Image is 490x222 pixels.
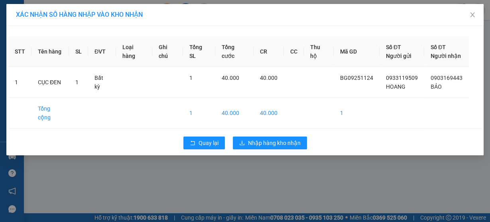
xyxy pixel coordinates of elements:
span: Người gửi [386,53,411,59]
th: Loại hàng [116,36,152,67]
th: CR [254,36,284,67]
span: download [239,140,245,147]
span: 40.000 [260,75,277,81]
td: 1 [183,98,215,129]
th: ĐVT [88,36,116,67]
button: downloadNhập hàng kho nhận [233,137,307,149]
span: HOANG [386,83,405,90]
span: 1 [75,79,79,85]
span: 0933119509 [386,75,418,81]
td: Bất kỳ [88,67,116,98]
th: CC [284,36,304,67]
span: Quay lại [199,139,218,147]
button: Close [461,4,484,26]
td: Tổng cộng [31,98,69,129]
th: SL [69,36,88,67]
span: 40.000 [222,75,239,81]
span: 0903169443 [431,75,462,81]
td: CỤC ĐEN [31,67,69,98]
span: Người nhận [431,53,461,59]
span: close [469,12,476,18]
span: BG09251124 [340,75,373,81]
td: 1 [334,98,380,129]
td: 40.000 [215,98,254,129]
th: Mã GD [334,36,380,67]
th: STT [8,36,31,67]
span: Số ĐT [386,44,401,50]
th: Ghi chú [152,36,183,67]
span: 1 [189,75,193,81]
span: BẢO [431,83,442,90]
th: Tổng SL [183,36,215,67]
th: Thu hộ [304,36,334,67]
td: 40.000 [254,98,284,129]
th: Tên hàng [31,36,69,67]
span: rollback [190,140,195,147]
th: Tổng cước [215,36,254,67]
span: XÁC NHẬN SỐ HÀNG NHẬP VÀO KHO NHẬN [16,11,143,18]
button: rollbackQuay lại [183,137,225,149]
span: Nhập hàng kho nhận [248,139,301,147]
span: Số ĐT [431,44,446,50]
td: 1 [8,67,31,98]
